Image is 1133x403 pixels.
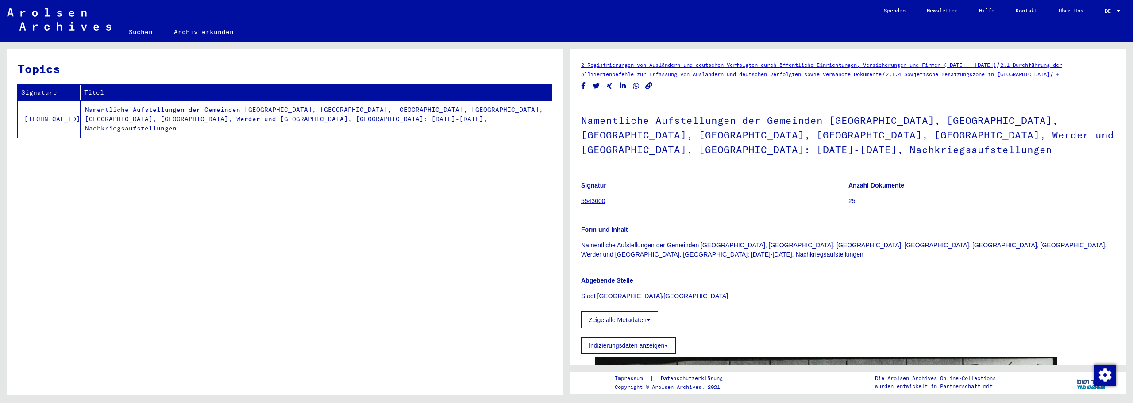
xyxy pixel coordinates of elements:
[654,374,733,383] a: Datenschutzerklärung
[886,71,1050,77] a: 2.1.4 Sowjetische Besatzungszone in [GEOGRAPHIC_DATA]
[644,81,654,92] button: Copy link
[615,383,733,391] p: Copyright © Arolsen Archives, 2021
[848,196,1115,206] p: 25
[81,85,552,100] th: Titel
[875,382,996,390] p: wurden entwickelt in Partnerschaft mit
[1105,8,1114,14] span: DE
[18,85,81,100] th: Signature
[875,374,996,382] p: Die Arolsen Archives Online-Collections
[605,81,614,92] button: Share on Xing
[996,61,1000,69] span: /
[1075,371,1108,393] img: yv_logo.png
[1094,365,1116,386] img: Zustimmung ändern
[7,8,111,31] img: Arolsen_neg.svg
[579,81,588,92] button: Share on Facebook
[581,241,1115,259] p: Namentliche Aufstellungen der Gemeinden [GEOGRAPHIC_DATA], [GEOGRAPHIC_DATA], [GEOGRAPHIC_DATA], ...
[163,21,244,42] a: Archiv erkunden
[18,100,81,138] td: [TECHNICAL_ID]
[615,374,650,383] a: Impressum
[615,374,733,383] div: |
[81,100,552,138] td: Namentliche Aufstellungen der Gemeinden [GEOGRAPHIC_DATA], [GEOGRAPHIC_DATA], [GEOGRAPHIC_DATA], ...
[882,70,886,78] span: /
[118,21,163,42] a: Suchen
[581,61,996,68] a: 2 Registrierungen von Ausländern und deutschen Verfolgten durch öffentliche Einrichtungen, Versic...
[1094,364,1115,385] div: Zustimmung ändern
[581,292,1115,301] p: Stadt [GEOGRAPHIC_DATA]/[GEOGRAPHIC_DATA]
[618,81,628,92] button: Share on LinkedIn
[581,226,628,233] b: Form und Inhalt
[581,100,1115,168] h1: Namentliche Aufstellungen der Gemeinden [GEOGRAPHIC_DATA], [GEOGRAPHIC_DATA], [GEOGRAPHIC_DATA], ...
[581,311,658,328] button: Zeige alle Metadaten
[581,337,676,354] button: Indizierungsdaten anzeigen
[581,197,605,204] a: 5543000
[592,81,601,92] button: Share on Twitter
[632,81,641,92] button: Share on WhatsApp
[18,60,551,77] h3: Topics
[848,182,904,189] b: Anzahl Dokumente
[581,182,606,189] b: Signatur
[581,277,633,284] b: Abgebende Stelle
[1050,70,1054,78] span: /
